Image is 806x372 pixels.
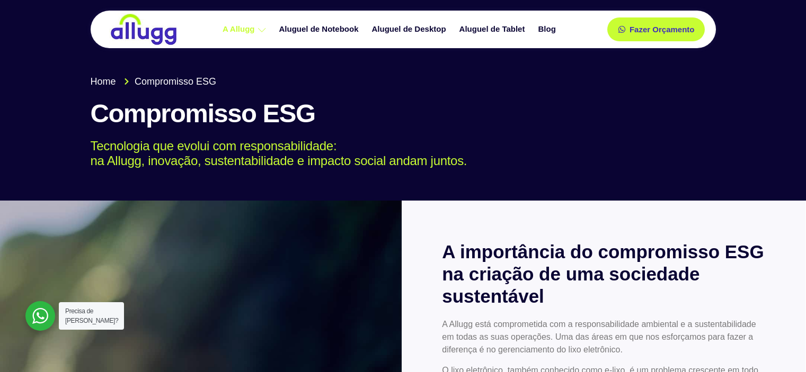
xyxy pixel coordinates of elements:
a: Fazer Orçamento [607,17,705,41]
span: Compromisso ESG [132,75,216,89]
p: A Allugg está comprometida com a responsabilidade ambiental e a sustentabilidade em todas as suas... [442,318,765,356]
a: Aluguel de Tablet [454,20,533,39]
span: Fazer Orçamento [630,25,695,33]
h1: Compromisso ESG [91,99,716,128]
h2: A importância do compromisso ESG na criação de uma sociedade sustentável [442,241,765,307]
span: Home [91,75,116,89]
img: locação de TI é Allugg [109,13,178,46]
a: A Allugg [217,20,274,39]
p: Tecnologia que evolui com responsabilidade: na Allugg, inovação, sustentabilidade e impacto socia... [91,139,701,169]
a: Aluguel de Notebook [274,20,367,39]
a: Blog [533,20,563,39]
span: Precisa de [PERSON_NAME]? [65,307,118,324]
a: Aluguel de Desktop [367,20,454,39]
